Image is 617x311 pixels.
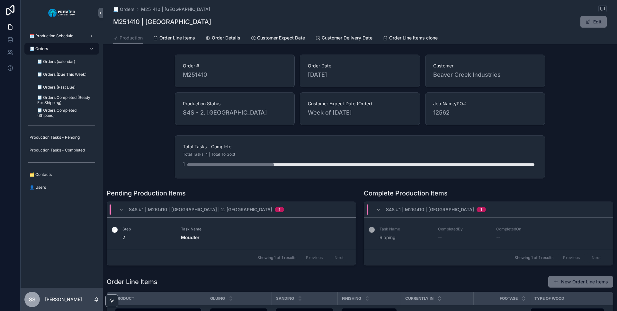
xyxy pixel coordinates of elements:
[32,94,99,106] a: 🧾 Orders Completed (Ready For Shipping)
[30,135,80,140] span: Production Tasks - Pending
[24,144,99,156] a: Production Tasks - Completed
[433,108,537,117] span: 12562
[205,32,240,45] a: Order Details
[21,26,103,202] div: scrollable content
[342,296,361,301] span: Finishing
[45,296,82,303] p: [PERSON_NAME]
[183,152,235,157] span: Total Tasks: 4 | Total To Go:
[183,143,537,150] span: Total Tasks - Complete
[37,95,93,105] span: 🧾 Orders Completed (Ready For Shipping)
[113,32,143,44] a: Production
[183,100,287,107] span: Production Status
[183,70,287,79] span: M251410
[120,35,143,41] span: Production
[37,72,86,77] span: 🧾 Orders (Due This Week)
[308,70,412,79] span: [DATE]
[315,32,372,45] a: Customer Delivery Date
[122,227,173,232] span: Step
[37,108,93,118] span: 🧾 Orders Completed (Shipped)
[24,43,99,55] a: 🧾 Orders
[308,108,412,117] span: Week of [DATE]
[107,189,186,198] h1: Pending Production Items
[438,227,489,232] span: CompletedBy
[279,207,280,212] div: 1
[380,234,430,241] span: Ripping
[30,172,52,177] span: 🗂️ Contacts
[113,6,135,13] a: 🧾 Orders
[153,32,195,45] a: Order Line Items
[364,189,448,198] h1: Complete Production Items
[534,296,564,301] span: Type of wood
[24,132,99,143] a: Production Tasks - Pending
[183,63,287,69] span: Order #
[183,108,287,117] span: S4S - 2. [GEOGRAPHIC_DATA]
[32,56,99,67] a: 🧾 Orders (calendar)
[580,16,607,28] button: Edit
[48,8,76,18] img: App logo
[496,234,500,241] span: --
[24,182,99,193] a: 👤 Users
[257,255,296,260] span: Showing 1 of 1 results
[181,235,200,240] strong: Moudler
[433,70,537,79] span: Beaver Creek Industries
[37,59,75,64] span: 🧾 Orders (calendar)
[322,35,372,41] span: Customer Delivery Date
[129,206,272,213] span: S4S #1 | M251410 | [GEOGRAPHIC_DATA] | 2. [GEOGRAPHIC_DATA]
[480,207,482,212] div: 1
[30,33,73,39] span: 🗓️ Production Schedule
[276,296,294,301] span: Sanding
[141,6,210,13] a: M251410 | [GEOGRAPHIC_DATA]
[30,46,48,51] span: 🧾 Orders
[433,63,537,69] span: Customer
[30,185,46,190] span: 👤 Users
[32,107,99,119] a: 🧾 Orders Completed (Shipped)
[386,206,474,213] span: S4S #1 | M251410 | [GEOGRAPHIC_DATA]
[308,100,412,107] span: Customer Expect Date (Order)
[32,69,99,80] a: 🧾 Orders (Due This Week)
[183,158,185,170] div: 1
[181,227,348,232] span: Task Name
[37,85,76,90] span: 🧾 Orders (Past Due)
[115,296,134,301] span: Product
[24,30,99,42] a: 🗓️ Production Schedule
[438,234,442,241] span: --
[107,277,157,286] h1: Order Line Items
[212,35,240,41] span: Order Details
[405,296,434,301] span: Currently In
[257,35,305,41] span: Customer Expect Date
[113,17,211,26] h1: M251410 | [GEOGRAPHIC_DATA]
[496,227,547,232] span: CompletedOn
[210,296,225,301] span: Gluing
[122,234,173,241] span: 2
[251,32,305,45] a: Customer Expect Date
[548,276,613,288] button: New Order Line Items
[233,152,235,157] strong: 3
[30,148,85,153] span: Production Tasks - Completed
[514,255,553,260] span: Showing 1 of 1 results
[29,296,35,303] span: SS
[380,227,430,232] span: Task Name
[24,169,99,180] a: 🗂️ Contacts
[308,63,412,69] span: Order Date
[159,35,195,41] span: Order Line Items
[500,296,518,301] span: Footage
[32,82,99,93] a: 🧾 Orders (Past Due)
[383,32,438,45] a: Order Line Items clone
[389,35,438,41] span: Order Line Items clone
[433,100,537,107] span: Job Name/PO#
